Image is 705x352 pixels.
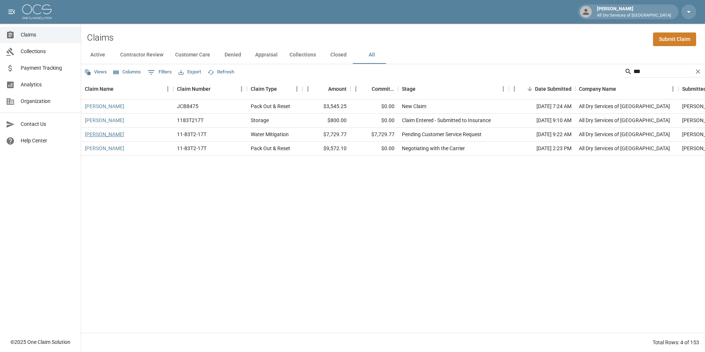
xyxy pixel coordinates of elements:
[162,83,173,94] button: Menu
[302,79,350,99] div: Amount
[625,66,704,79] div: Search
[667,83,678,94] button: Menu
[302,142,350,156] div: $9,572.10
[328,79,347,99] div: Amount
[579,117,670,124] div: All Dry Services of Atlanta
[114,46,169,64] button: Contractor Review
[402,145,465,152] div: Negotiating with the Carrier
[251,117,269,124] div: Storage
[206,66,236,78] button: Refresh
[85,79,114,99] div: Claim Name
[81,46,114,64] button: Active
[509,128,575,142] div: [DATE] 9:22 AM
[211,84,221,94] button: Sort
[302,100,350,114] div: $3,545.25
[251,131,289,138] div: Water Mitigation
[277,84,287,94] button: Sort
[177,66,203,78] button: Export
[579,103,670,110] div: All Dry Services of Atlanta
[416,84,426,94] button: Sort
[236,83,247,94] button: Menu
[169,46,216,64] button: Customer Care
[291,83,302,94] button: Menu
[173,79,247,99] div: Claim Number
[509,79,575,99] div: Date Submitted
[509,142,575,156] div: [DATE] 2:23 PM
[509,100,575,114] div: [DATE] 7:24 AM
[498,83,509,94] button: Menu
[402,131,482,138] div: Pending Customer Service Request
[177,145,206,152] div: 11-83T2-17T
[398,79,509,99] div: Stage
[350,79,398,99] div: Committed Amount
[81,79,173,99] div: Claim Name
[594,5,674,18] div: [PERSON_NAME]
[535,79,572,99] div: Date Submitted
[350,142,398,156] div: $0.00
[509,83,520,94] button: Menu
[318,84,328,94] button: Sort
[579,131,670,138] div: All Dry Services of Atlanta
[249,46,284,64] button: Appraisal
[251,79,277,99] div: Claim Type
[21,120,75,128] span: Contact Us
[85,145,124,152] a: [PERSON_NAME]
[85,117,124,124] a: [PERSON_NAME]
[4,4,19,19] button: open drawer
[361,84,372,94] button: Sort
[350,128,398,142] div: $7,729.77
[21,31,75,39] span: Claims
[87,32,114,43] h2: Claims
[579,145,670,152] div: All Dry Services of Atlanta
[216,46,249,64] button: Denied
[177,103,198,110] div: JCB8475
[402,117,491,124] div: Claim Entered - Submitted to Insurance
[597,13,671,19] p: All Dry Services of [GEOGRAPHIC_DATA]
[21,64,75,72] span: Payment Tracking
[251,103,290,110] div: Pack Out & Reset
[350,100,398,114] div: $0.00
[21,137,75,145] span: Help Center
[22,4,52,19] img: ocs-logo-white-transparent.png
[114,84,124,94] button: Sort
[302,83,313,94] button: Menu
[10,338,70,346] div: © 2025 One Claim Solution
[616,84,626,94] button: Sort
[21,97,75,105] span: Organization
[21,81,75,89] span: Analytics
[177,79,211,99] div: Claim Number
[85,131,124,138] a: [PERSON_NAME]
[355,46,388,64] button: All
[302,128,350,142] div: $7,729.77
[350,83,361,94] button: Menu
[402,79,416,99] div: Stage
[146,66,174,78] button: Show filters
[322,46,355,64] button: Closed
[509,114,575,128] div: [DATE] 9:10 AM
[302,114,350,128] div: $800.00
[177,117,204,124] div: 1183T217T
[83,66,109,78] button: Views
[85,103,124,110] a: [PERSON_NAME]
[112,66,143,78] button: Select columns
[372,79,395,99] div: Committed Amount
[653,339,699,346] div: Total Rows: 4 of 153
[653,32,696,46] a: Submit Claim
[177,131,206,138] div: 11-83T2-17T
[21,48,75,55] span: Collections
[81,46,705,64] div: dynamic tabs
[402,103,426,110] div: New Claim
[575,79,678,99] div: Company Name
[525,84,535,94] button: Sort
[579,79,616,99] div: Company Name
[251,145,290,152] div: Pack Out & Reset
[692,66,704,77] button: Clear
[350,114,398,128] div: $0.00
[247,79,302,99] div: Claim Type
[284,46,322,64] button: Collections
